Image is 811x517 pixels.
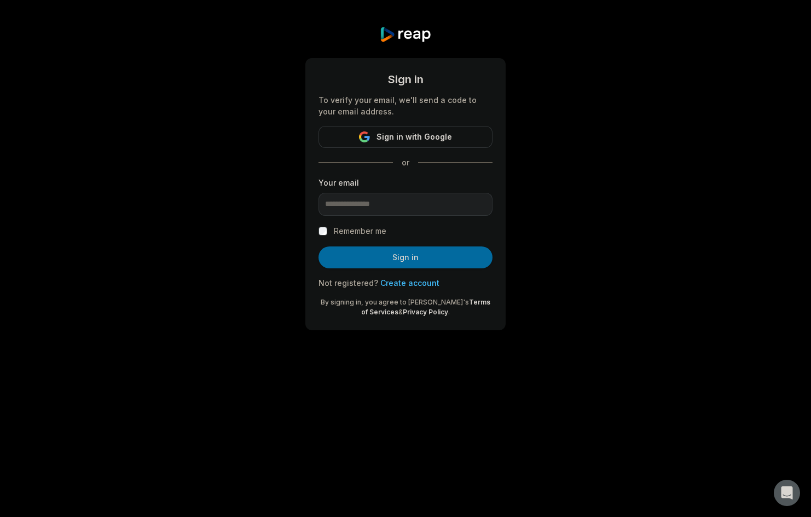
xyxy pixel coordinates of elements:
[318,278,378,288] span: Not registered?
[380,278,439,288] a: Create account
[393,157,418,168] span: or
[321,298,469,306] span: By signing in, you agree to [PERSON_NAME]'s
[361,298,490,316] a: Terms of Services
[774,480,800,506] div: Open Intercom Messenger
[318,177,493,188] label: Your email
[318,71,493,88] div: Sign in
[448,308,450,316] span: .
[334,225,386,238] label: Remember me
[398,308,403,316] span: &
[318,126,493,148] button: Sign in with Google
[403,308,448,316] a: Privacy Policy
[318,94,493,117] div: To verify your email, we'll send a code to your email address.
[318,246,493,268] button: Sign in
[376,130,452,143] span: Sign in with Google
